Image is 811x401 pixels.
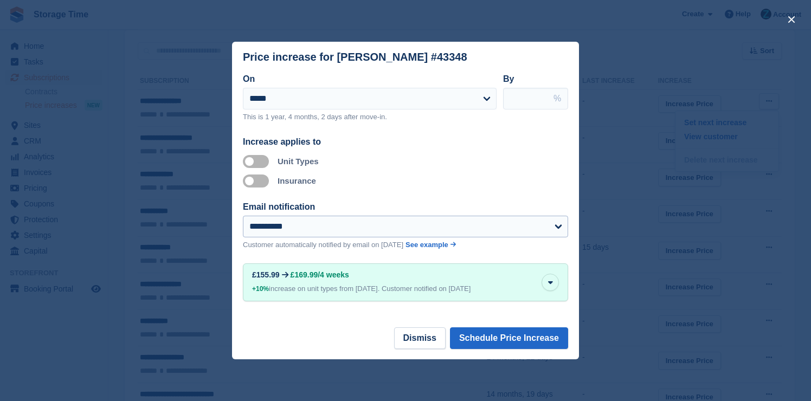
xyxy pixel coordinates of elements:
p: This is 1 year, 4 months, 2 days after move-in. [243,112,497,122]
div: +10% [252,283,269,294]
label: Apply to insurance [243,180,273,182]
label: On [243,74,255,83]
button: close [783,11,800,28]
span: increase on unit types from [DATE]. [252,284,379,293]
label: By [503,74,514,83]
p: Customer automatically notified by email on [DATE] [243,240,403,250]
span: £169.99 [291,270,318,279]
div: Increase applies to [243,135,568,148]
span: See example [405,241,448,249]
label: Apply to unit types [243,160,273,162]
div: Price increase for [PERSON_NAME] #43348 [243,51,467,63]
button: Schedule Price Increase [450,327,568,349]
a: See example [405,240,456,250]
label: Email notification [243,202,315,211]
span: /4 weeks [318,270,349,279]
button: Dismiss [394,327,446,349]
label: Unit Types [278,157,319,166]
div: £155.99 [252,270,280,279]
span: Customer notified on [DATE] [382,284,471,293]
label: Insurance [278,176,316,185]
